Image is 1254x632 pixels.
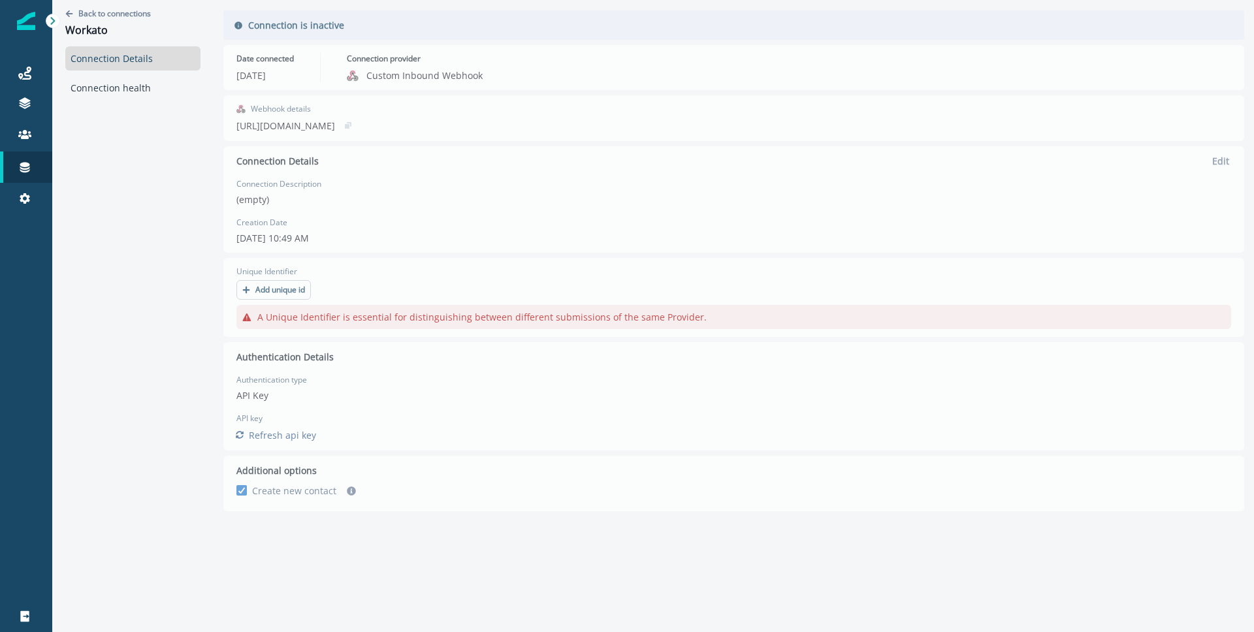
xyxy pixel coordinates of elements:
[17,12,35,30] img: Inflection
[78,8,151,19] p: Back to connections
[65,76,201,100] a: Connection health
[65,46,201,71] a: Connection Details
[65,8,151,19] button: Go back
[65,24,108,39] div: Workato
